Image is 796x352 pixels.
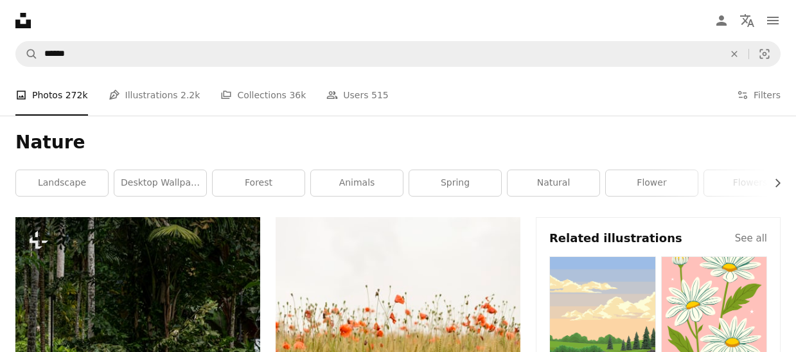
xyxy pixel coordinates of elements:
span: 515 [371,88,389,102]
a: animals [311,170,403,196]
h4: Related illustrations [549,231,682,246]
span: 2.2k [181,88,200,102]
button: Search Unsplash [16,42,38,66]
button: Language [734,8,760,33]
a: Users 515 [326,75,388,116]
button: Filters [737,75,781,116]
button: scroll list to the right [766,170,781,196]
a: landscape [16,170,108,196]
a: Home — Unsplash [15,13,31,28]
a: flowers [704,170,796,196]
a: Illustrations 2.2k [109,75,200,116]
button: Menu [760,8,786,33]
a: forest [213,170,305,196]
h1: Nature [15,131,781,154]
button: Clear [720,42,748,66]
a: Collections 36k [220,75,306,116]
a: Log in / Sign up [709,8,734,33]
a: natural [508,170,599,196]
form: Find visuals sitewide [15,41,781,67]
a: orange flowers [276,292,520,304]
span: 36k [289,88,306,102]
a: spring [409,170,501,196]
a: flower [606,170,698,196]
button: Visual search [749,42,780,66]
a: desktop wallpaper [114,170,206,196]
a: See all [735,231,767,246]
